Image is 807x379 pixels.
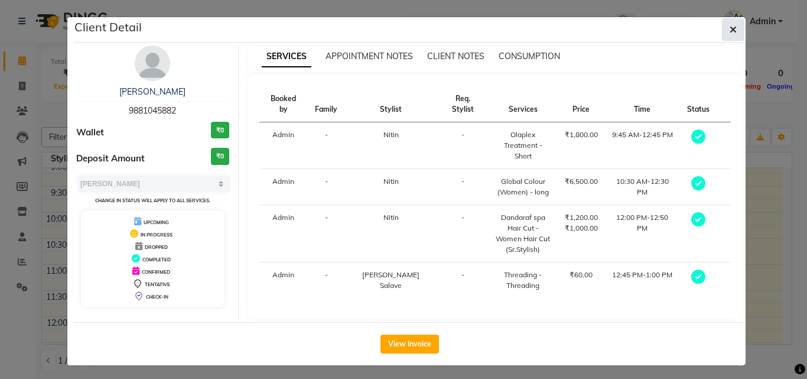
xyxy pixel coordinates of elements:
td: - [308,205,344,263]
div: Olaplex Treatment - Short [496,129,551,161]
button: View Invoice [380,335,439,354]
span: COMPLETED [142,257,171,263]
div: Threading - Threading [496,270,551,291]
span: [PERSON_NAME] Salave [362,270,419,290]
td: - [438,169,489,205]
td: - [308,122,344,169]
th: Time [605,86,680,122]
span: Wallet [76,126,104,140]
th: Services [489,86,558,122]
span: UPCOMING [144,219,169,225]
span: Nitin [383,213,399,222]
div: Global Colour (Women) - long [496,176,551,197]
td: 10:30 AM-12:30 PM [605,169,680,205]
td: Admin [259,205,308,263]
th: Stylist [344,86,438,122]
th: Req. Stylist [438,86,489,122]
span: DROPPED [145,244,168,250]
div: ₹6,500.00 [565,176,598,187]
div: Hair Cut - Women Hair Cut (Sr.Stylish) [496,223,551,255]
span: SERVICES [262,46,311,67]
div: ₹1,800.00 [565,129,598,140]
th: Family [308,86,344,122]
span: APPOINTMENT NOTES [326,51,413,61]
span: 9881045882 [129,105,176,116]
th: Status [680,86,717,122]
h3: ₹0 [211,122,229,139]
td: - [308,169,344,205]
div: Dandaraf spa [496,212,551,223]
span: CONFIRMED [142,269,170,275]
td: - [438,122,489,169]
span: CHECK-IN [146,294,168,300]
td: Admin [259,263,308,299]
span: IN PROGRESS [141,232,173,238]
th: Booked by [259,86,308,122]
td: 12:00 PM-12:50 PM [605,205,680,263]
td: - [308,263,344,299]
td: 12:45 PM-1:00 PM [605,263,680,299]
div: ₹1,000.00 [565,223,598,234]
td: Admin [259,169,308,205]
div: ₹1,200.00 [565,212,598,223]
span: Nitin [383,177,399,186]
h5: Client Detail [74,18,142,36]
td: Admin [259,122,308,169]
span: Nitin [383,130,399,139]
h3: ₹0 [211,148,229,165]
td: - [438,263,489,299]
small: Change in status will apply to all services. [95,197,210,203]
a: [PERSON_NAME] [119,86,186,97]
div: ₹60.00 [565,270,598,280]
span: CLIENT NOTES [427,51,484,61]
td: 9:45 AM-12:45 PM [605,122,680,169]
span: TENTATIVE [145,281,170,287]
td: - [438,205,489,263]
th: Price [558,86,605,122]
span: Deposit Amount [76,152,145,166]
span: CONSUMPTION [499,51,560,61]
img: avatar [135,46,170,81]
